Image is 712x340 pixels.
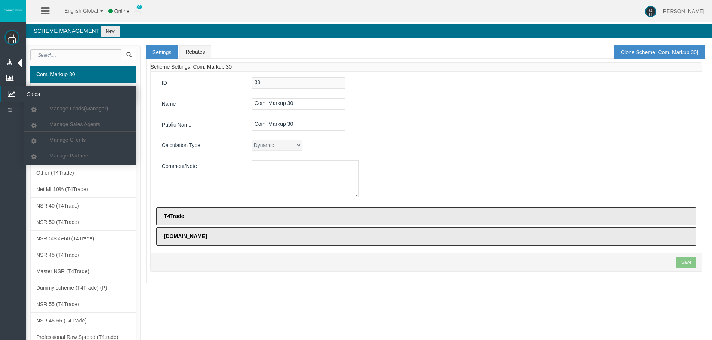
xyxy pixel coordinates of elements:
span: Dummy scheme (T4Trade) (P) [36,285,107,291]
a: Manage Partners [24,149,136,162]
span: 0 [136,4,142,9]
span: Manage Partners [49,153,89,159]
span: Com. Markup 30 [36,71,75,77]
label: T4Trade [156,207,696,225]
span: NSR 45-65 (T4Trade) [36,318,87,324]
img: user_small.png [135,8,141,15]
span: Other (T4Trade) [36,170,74,176]
span: English Global [55,8,98,14]
img: logo.svg [4,9,22,12]
span: Manage Sales Agents [49,121,100,127]
a: Manage Leads(Manager) [24,102,136,115]
span: NSR 50-55-60 (T4Trade) [36,235,94,241]
label: Calculation Type [156,140,246,151]
span: Master NSR (T4Trade) [36,268,89,274]
label: Comment/Note [156,160,246,172]
span: Professional Raw Spread (T4trade) [36,334,118,340]
span: Manage Leads(Manager) [49,106,108,112]
img: user-image [645,6,656,17]
a: Sales [1,86,136,102]
label: Public Name [156,119,246,131]
span: Scheme Management [34,28,99,34]
button: New [101,26,120,37]
a: Rebates [179,45,211,59]
input: Search... [30,49,121,60]
span: [PERSON_NAME] [662,8,705,14]
span: Net MI 10% (T4Trade) [36,186,88,192]
span: NSR 45 (T4Trade) [36,252,79,258]
label: [DOMAIN_NAME] [156,227,696,246]
a: Manage Sales Agents [24,118,136,131]
span: NSR 55 (T4Trade) [36,301,79,307]
span: Manage Clients [49,137,86,143]
label: ID [156,77,246,89]
span: NSR 40 (T4Trade) [36,203,79,209]
span: NSR 50 (T4Trade) [36,219,79,225]
span: Sales [21,86,95,102]
a: Clone Scheme [Com. Markup 30] [614,45,705,59]
label: Name [156,98,246,110]
span: Com. Markup 30 [193,64,231,70]
a: Settings [146,45,178,59]
span: Scheme Settings: [151,64,192,70]
span: Online [114,8,129,14]
a: Manage Clients [24,133,136,147]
